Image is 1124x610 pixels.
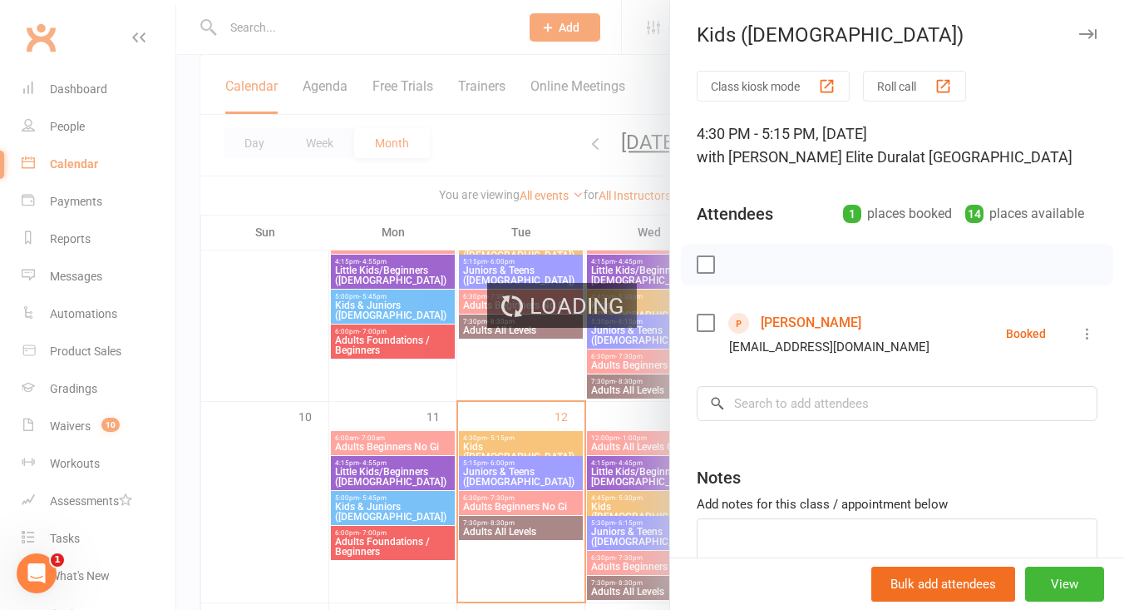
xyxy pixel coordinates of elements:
[843,202,952,226] div: places booked
[871,567,1015,602] button: Bulk add attendees
[697,148,912,166] span: with [PERSON_NAME] Elite Dural
[965,205,983,223] div: 14
[697,466,741,489] div: Notes
[1025,567,1104,602] button: View
[697,71,850,102] button: Class kiosk mode
[761,310,861,336] a: [PERSON_NAME]
[1006,328,1046,340] div: Booked
[670,23,1124,47] div: Kids ([DEMOGRAPHIC_DATA])
[843,205,861,223] div: 1
[912,148,1072,166] span: at [GEOGRAPHIC_DATA]
[729,336,929,358] div: [EMAIL_ADDRESS][DOMAIN_NAME]
[697,386,1097,421] input: Search to add attendees
[51,553,64,567] span: 1
[697,494,1097,514] div: Add notes for this class / appointment below
[697,202,773,226] div: Attendees
[965,202,1084,226] div: places available
[17,553,57,593] iframe: Intercom live chat
[863,71,966,102] button: Roll call
[697,122,1097,169] div: 4:30 PM - 5:15 PM, [DATE]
